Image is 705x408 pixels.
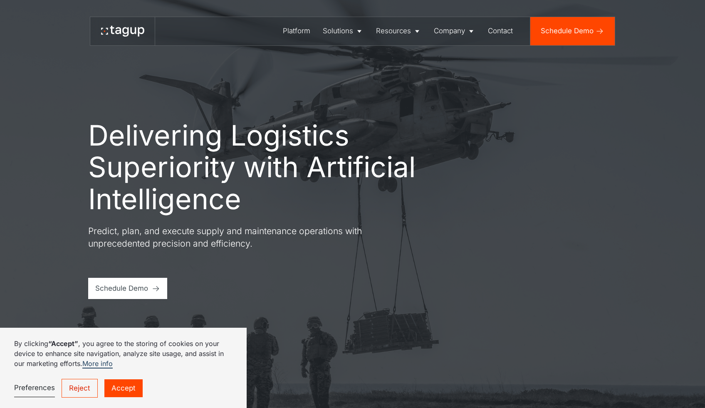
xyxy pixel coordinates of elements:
div: Platform [283,26,310,36]
p: Predict, plan, and execute supply and maintenance operations with unprecedented precision and eff... [88,225,388,250]
div: Contact [488,26,513,36]
a: More info [82,359,113,368]
a: Platform [277,17,317,45]
a: Solutions [317,17,370,45]
a: Accept [104,379,143,397]
div: Schedule Demo [95,283,148,294]
a: Schedule Demo [88,278,168,299]
h1: Delivering Logistics Superiority with Artificial Intelligence [88,119,438,215]
a: Schedule Demo [530,17,615,45]
a: Contact [482,17,519,45]
div: Company [434,26,465,36]
div: Resources [376,26,411,36]
p: By clicking , you agree to the storing of cookies on your device to enhance site navigation, anal... [14,339,233,368]
a: Company [428,17,482,45]
div: Solutions [323,26,353,36]
a: Preferences [14,379,55,397]
div: Schedule Demo [541,26,594,36]
a: Resources [370,17,428,45]
strong: “Accept” [48,339,78,348]
a: Reject [62,379,98,397]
